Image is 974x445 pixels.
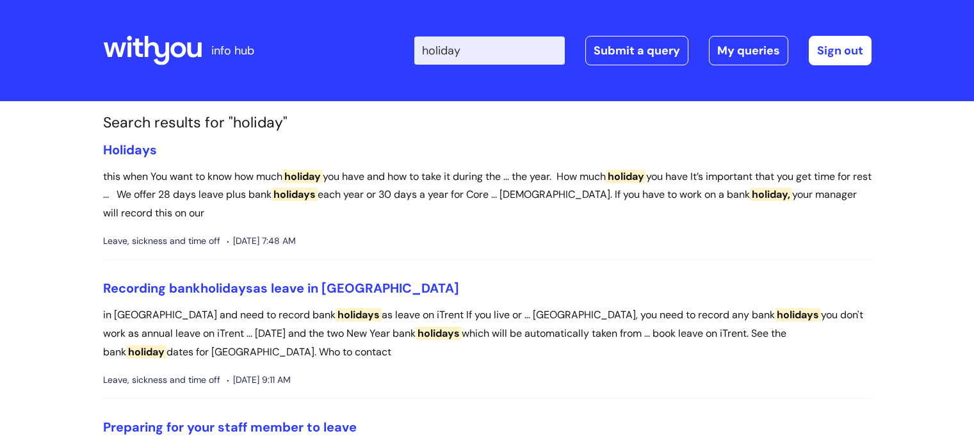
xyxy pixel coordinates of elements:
p: in [GEOGRAPHIC_DATA] and need to record bank as leave on iTrent If you live or ... [GEOGRAPHIC_DA... [103,306,872,361]
span: holidays [200,280,253,296]
span: holidays [272,188,318,201]
a: Recording bankholidaysas leave in [GEOGRAPHIC_DATA] [103,280,459,296]
span: holidays [775,308,821,321]
a: Holidays [103,142,157,158]
span: holiday, [750,188,792,201]
span: holiday [606,170,646,183]
a: Preparing for your staff member to leave [103,419,357,435]
span: [DATE] 7:48 AM [227,233,296,249]
span: holiday [282,170,323,183]
a: Submit a query [585,36,688,65]
a: Sign out [809,36,872,65]
a: My queries [709,36,788,65]
p: this when You want to know how much you have and how to take it during the ... the year. How much... [103,168,872,223]
h1: Search results for "holiday" [103,114,872,132]
span: holidays [416,327,462,340]
span: Leave, sickness and time off [103,372,220,388]
div: | - [414,36,872,65]
input: Search [414,36,565,65]
span: holidays [336,308,382,321]
span: holiday [126,345,166,359]
span: [DATE] 9:11 AM [227,372,291,388]
p: info hub [211,40,254,61]
span: Leave, sickness and time off [103,233,220,249]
